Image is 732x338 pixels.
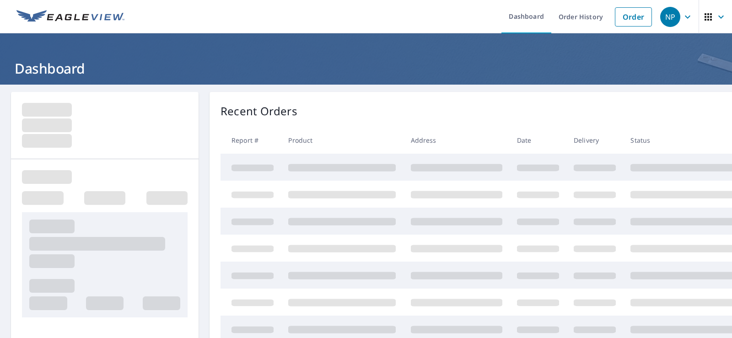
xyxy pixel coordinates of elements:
th: Address [404,127,510,154]
img: EV Logo [16,10,124,24]
th: Report # [221,127,281,154]
th: Product [281,127,403,154]
th: Delivery [566,127,623,154]
p: Recent Orders [221,103,297,119]
h1: Dashboard [11,59,721,78]
div: NP [660,7,680,27]
a: Order [615,7,652,27]
th: Date [510,127,566,154]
